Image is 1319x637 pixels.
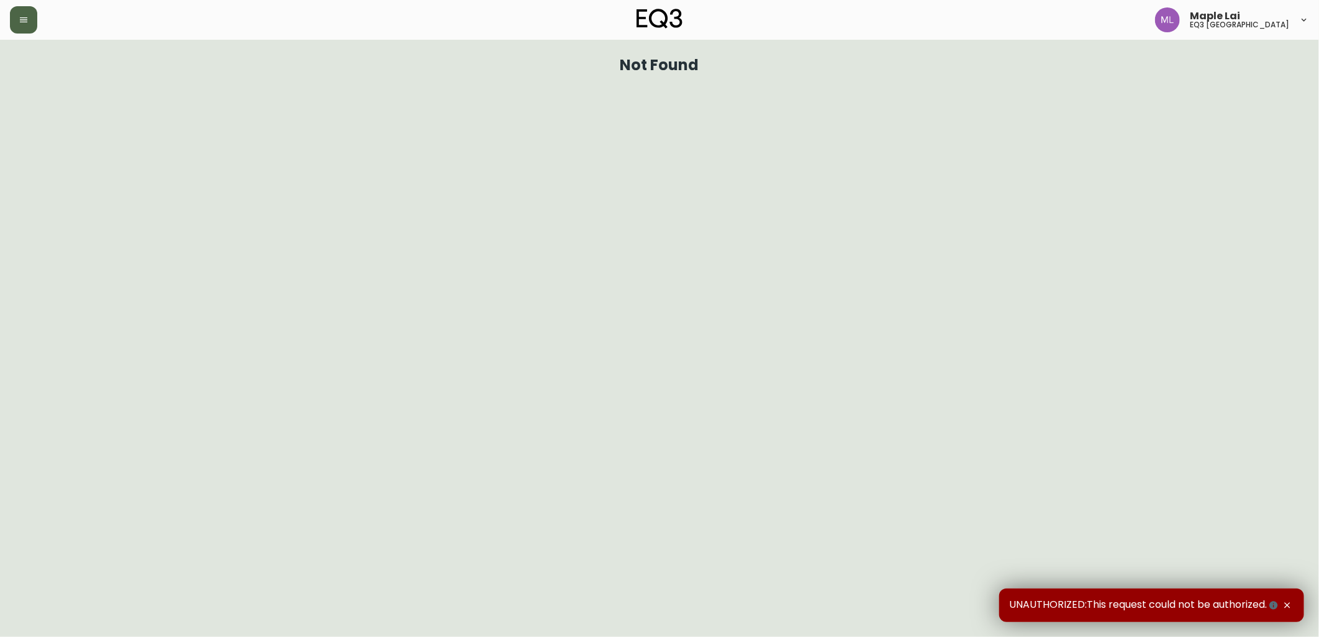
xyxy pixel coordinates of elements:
h1: Not Found [620,60,699,71]
h5: eq3 [GEOGRAPHIC_DATA] [1190,21,1289,29]
img: logo [637,9,682,29]
img: 61e28cffcf8cc9f4e300d877dd684943 [1155,7,1180,32]
span: Maple Lai [1190,11,1240,21]
span: UNAUTHORIZED:This request could not be authorized. [1009,599,1280,612]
